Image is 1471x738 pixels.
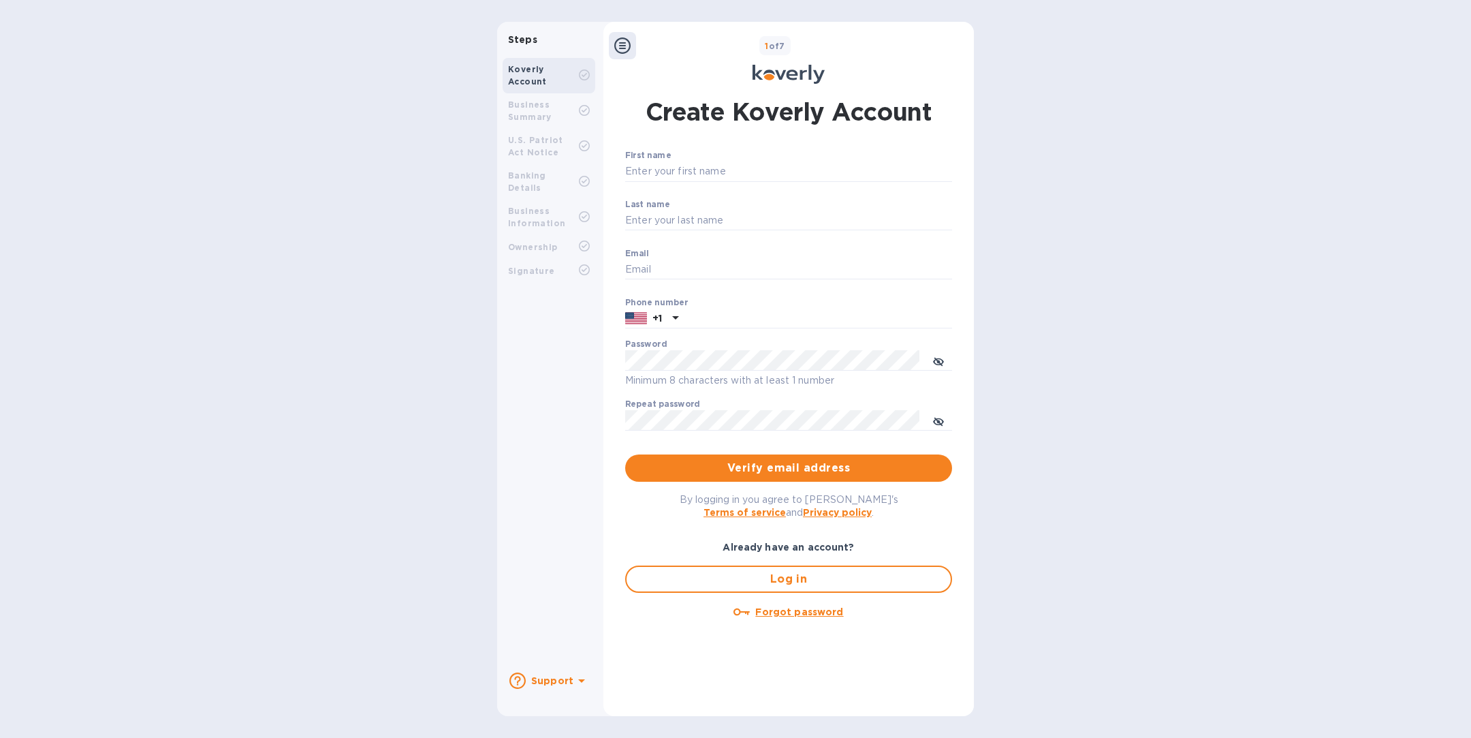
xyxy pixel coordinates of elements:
img: US [625,311,647,326]
p: +1 [652,311,662,325]
label: Phone number [625,298,688,307]
button: toggle password visibility [925,347,952,374]
b: of 7 [765,41,785,51]
span: 1 [765,41,768,51]
button: toggle password visibility [925,407,952,434]
b: Business Summary [508,99,552,122]
b: Business Information [508,206,565,228]
b: Banking Details [508,170,546,193]
span: By logging in you agree to [PERSON_NAME]'s and . [680,494,898,518]
a: Terms of service [703,507,786,518]
b: Signature [508,266,555,276]
label: Password [625,341,667,349]
label: Repeat password [625,401,700,409]
span: Verify email address [636,460,941,476]
label: Email [625,249,649,258]
u: Forgot password [755,606,843,617]
b: Koverly Account [508,64,547,87]
label: Last name [625,200,670,209]
p: Minimum 8 characters with at least 1 number [625,373,952,388]
b: Already have an account? [723,542,854,553]
span: Log in [637,571,940,587]
b: Ownership [508,242,558,252]
input: Email [625,260,952,280]
input: Enter your first name [625,162,952,182]
input: Enter your last name [625,211,952,231]
button: Verify email address [625,455,952,482]
b: Steps [508,34,537,45]
label: First name [625,152,671,160]
b: Support [531,675,573,686]
h1: Create Koverly Account [646,95,932,129]
button: Log in [625,566,952,593]
a: Privacy policy [803,507,872,518]
b: U.S. Patriot Act Notice [508,135,563,157]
